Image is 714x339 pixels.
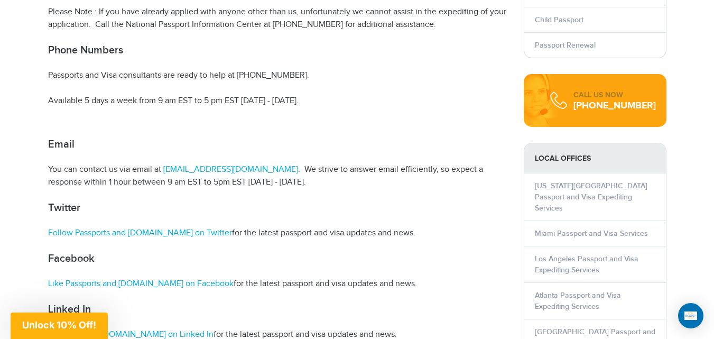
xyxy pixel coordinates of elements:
[573,90,656,100] div: CALL US NOW
[48,69,508,82] p: Passports and Visa consultants are ready to help at [PHONE_NUMBER].
[535,41,596,50] a: Passport Renewal
[535,181,647,213] a: [US_STATE][GEOGRAPHIC_DATA] Passport and Visa Expediting Services
[524,143,666,173] strong: LOCAL OFFICES
[48,227,508,240] p: for the latest passport and visa updates and news.
[48,6,508,31] p: Please Note : If you have already applied with anyone other than us, unfortunately we cannot assi...
[48,278,508,290] p: for the latest passport and visa updates and news.
[22,319,96,331] span: Unlock 10% Off!
[678,303,703,328] div: Open Intercom Messenger
[48,201,508,214] h2: Twitter
[535,15,583,24] a: Child Passport
[535,229,648,238] a: Miami Passport and Visa Services
[573,100,656,111] div: [PHONE_NUMBER]
[48,252,508,265] h2: Facebook
[161,164,298,175] a: [EMAIL_ADDRESS][DOMAIN_NAME]
[48,279,234,289] a: Like Passports and [DOMAIN_NAME] on Facebook
[48,44,508,57] h2: Phone Numbers
[48,303,508,316] h2: Linked In
[48,95,508,107] p: Available 5 days a week from 9 am EST to 5 pm EST [DATE] - [DATE].
[535,254,638,274] a: Los Angeles Passport and Visa Expediting Services
[11,313,108,339] div: Unlock 10% Off!
[48,228,232,238] a: Follow Passports and [DOMAIN_NAME] on Twitter
[48,163,508,189] p: You can contact us via email at . We strive to answer email efficiently, so expect a response wit...
[535,291,621,311] a: Atlanta Passport and Visa Expediting Services
[48,138,508,151] h2: Email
